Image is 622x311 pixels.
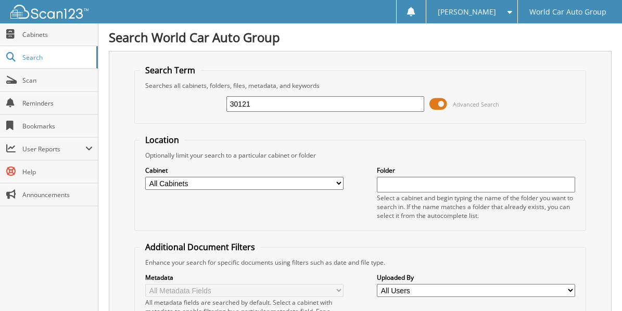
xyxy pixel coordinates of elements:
label: Cabinet [145,166,343,175]
span: Advanced Search [453,100,499,108]
div: Searches all cabinets, folders, files, metadata, and keywords [140,81,580,90]
label: Metadata [145,273,343,282]
label: Folder [377,166,575,175]
div: Optionally limit your search to a particular cabinet or folder [140,151,580,160]
div: Select a cabinet and begin typing the name of the folder you want to search in. If the name match... [377,193,575,220]
label: Uploaded By [377,273,575,282]
span: Reminders [22,99,93,108]
legend: Location [140,134,184,146]
div: Enhance your search for specific documents using filters such as date and file type. [140,258,580,267]
span: Bookmarks [22,122,93,131]
legend: Additional Document Filters [140,241,260,253]
span: Cabinets [22,30,93,39]
span: User Reports [22,145,85,153]
img: scan123-logo-white.svg [10,5,88,19]
span: Scan [22,76,93,85]
span: Search [22,53,91,62]
span: [PERSON_NAME] [438,9,496,15]
span: Announcements [22,190,93,199]
h1: Search World Car Auto Group [109,29,612,46]
span: Help [22,167,93,176]
span: World Car Auto Group [529,9,606,15]
legend: Search Term [140,64,200,76]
